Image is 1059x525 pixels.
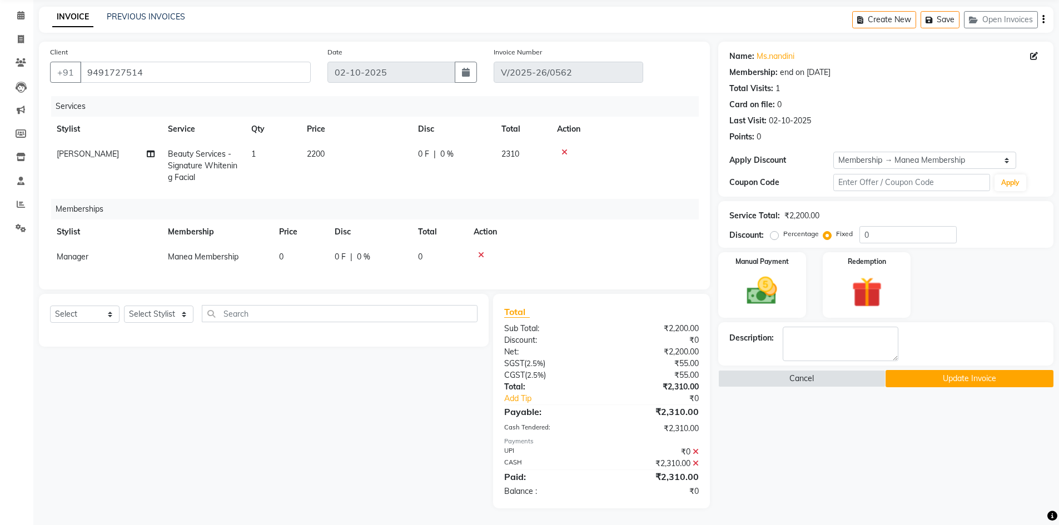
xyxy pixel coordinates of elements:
div: ₹2,310.00 [601,381,707,393]
th: Membership [161,219,272,244]
span: 0 % [357,251,370,263]
div: ( ) [496,369,601,381]
div: Discount: [496,334,601,346]
div: Memberships [51,199,707,219]
th: Price [272,219,328,244]
th: Action [467,219,699,244]
div: 0 [777,99,782,111]
label: Fixed [836,229,853,239]
span: Manager [57,252,88,262]
span: 2.5% [527,371,544,379]
div: Services [51,96,707,117]
div: Coupon Code [729,177,834,188]
button: Apply [995,174,1026,191]
span: Beauty Services - Signature Whitening Facial [168,149,237,182]
div: Discount: [729,229,764,241]
label: Client [50,47,68,57]
div: CASH [496,458,601,469]
th: Disc [328,219,411,244]
button: Cancel [718,370,886,387]
span: 2310 [501,149,519,159]
img: _gift.svg [842,273,892,311]
div: UPI [496,446,601,458]
th: Total [411,219,467,244]
div: Service Total: [729,210,780,222]
span: 2.5% [526,359,543,368]
span: 0 F [335,251,346,263]
th: Stylist [50,117,161,142]
img: _cash.svg [737,273,787,308]
th: Service [161,117,245,142]
div: Balance : [496,486,601,497]
div: Apply Discount [729,154,834,166]
button: Create New [852,11,916,28]
label: Percentage [783,229,819,239]
div: 0 [757,131,761,143]
button: Save [921,11,959,28]
a: INVOICE [52,7,93,27]
span: 2200 [307,149,325,159]
a: Add Tip [496,393,619,404]
div: Cash Tendered: [496,423,601,434]
button: Open Invoices [964,11,1038,28]
th: Total [495,117,550,142]
span: Manea Membership [168,252,238,262]
div: Name: [729,51,754,62]
label: Invoice Number [494,47,542,57]
div: Points: [729,131,754,143]
label: Date [327,47,342,57]
span: CGST [504,370,525,380]
span: 0 [279,252,284,262]
a: Ms.nandini [757,51,794,62]
div: ₹2,310.00 [601,458,707,469]
div: Sub Total: [496,323,601,334]
div: ₹55.00 [601,369,707,381]
label: Manual Payment [735,257,789,267]
span: 1 [251,149,256,159]
th: Price [300,117,411,142]
input: Search [202,305,478,322]
div: Net: [496,346,601,358]
div: Description: [729,332,774,344]
th: Stylist [50,219,161,244]
div: Membership: [729,67,778,78]
th: Action [550,117,699,142]
div: ₹2,200.00 [784,210,819,222]
input: Enter Offer / Coupon Code [833,174,990,191]
div: Card on file: [729,99,775,111]
div: Total: [496,381,601,393]
button: +91 [50,62,81,83]
div: ₹0 [601,486,707,497]
div: end on [DATE] [780,67,831,78]
a: PREVIOUS INVOICES [107,12,185,22]
th: Disc [411,117,495,142]
span: | [350,251,352,263]
div: Last Visit: [729,115,767,127]
div: ₹0 [601,446,707,458]
div: ₹55.00 [601,358,707,369]
input: Search by Name/Mobile/Email/Code [80,62,311,83]
label: Redemption [848,257,886,267]
span: Total [504,306,530,318]
span: SGST [504,358,524,368]
span: [PERSON_NAME] [57,149,119,159]
div: 02-10-2025 [769,115,811,127]
div: ₹0 [619,393,707,404]
div: 1 [775,83,780,94]
div: Paid: [496,470,601,483]
div: ₹2,310.00 [601,423,707,434]
div: Payments [504,437,698,446]
th: Qty [245,117,300,142]
div: ₹2,310.00 [601,470,707,483]
span: 0 F [418,148,429,160]
div: Payable: [496,405,601,418]
div: ( ) [496,358,601,369]
span: | [434,148,436,160]
span: 0 [418,252,422,262]
div: ₹2,310.00 [601,405,707,418]
div: Total Visits: [729,83,773,94]
span: 0 % [440,148,454,160]
button: Update Invoice [886,370,1053,387]
div: ₹2,200.00 [601,346,707,358]
div: ₹2,200.00 [601,323,707,334]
